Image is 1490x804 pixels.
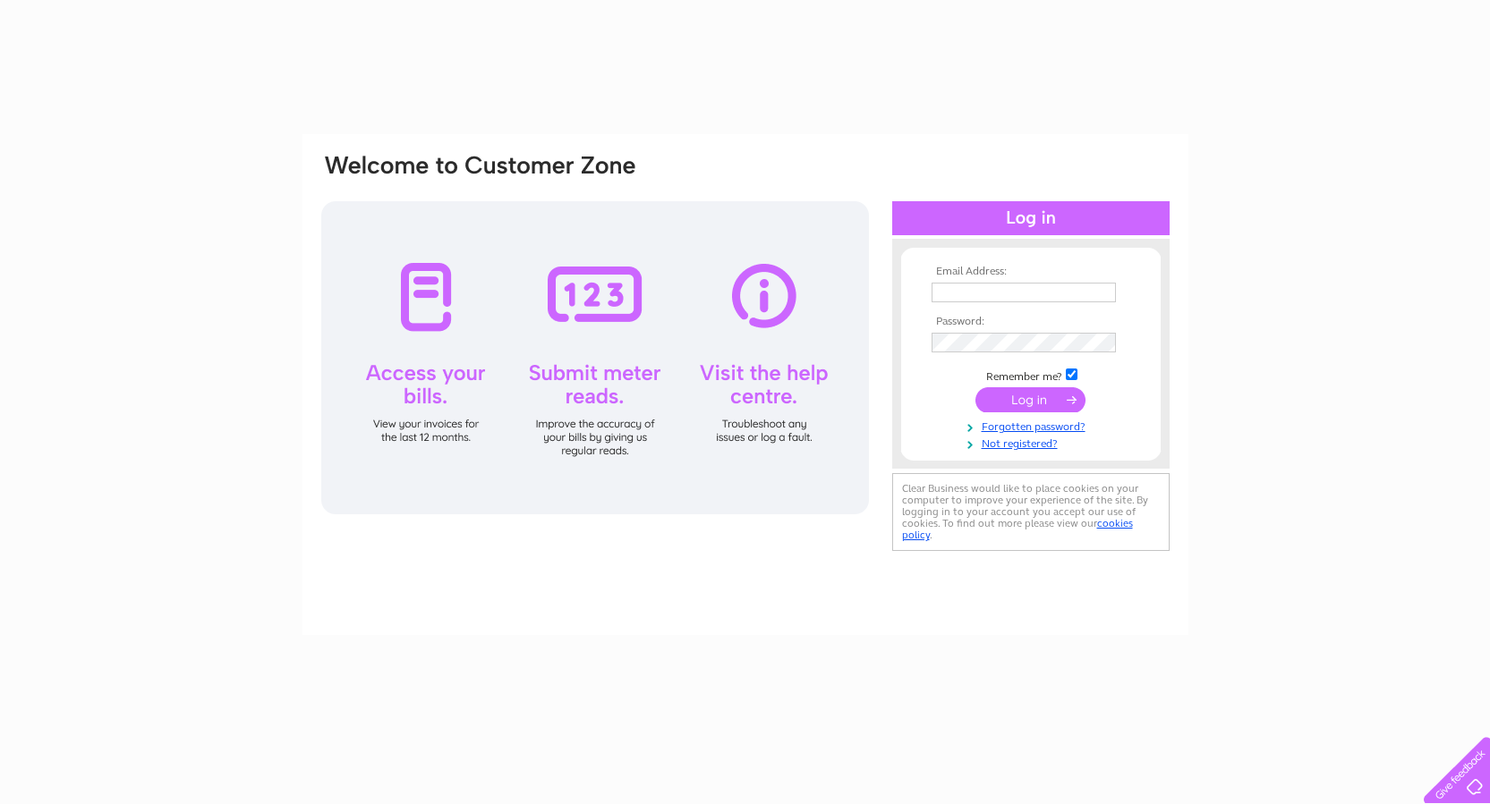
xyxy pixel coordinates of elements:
[975,387,1086,412] input: Submit
[927,366,1135,384] td: Remember me?
[932,417,1135,434] a: Forgotten password?
[927,316,1135,328] th: Password:
[902,517,1133,541] a: cookies policy
[927,266,1135,278] th: Email Address:
[932,434,1135,451] a: Not registered?
[892,473,1170,551] div: Clear Business would like to place cookies on your computer to improve your experience of the sit...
